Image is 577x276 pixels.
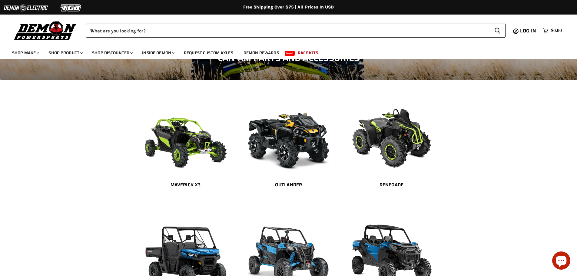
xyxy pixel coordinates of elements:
[86,24,506,38] form: Product
[551,28,562,34] span: $0.00
[140,182,231,188] h2: Maverick X3
[12,20,78,41] img: Demon Powersports
[540,26,565,35] a: $0.00
[285,51,295,56] span: New!
[8,44,560,59] ul: Main menu
[489,24,506,38] button: Search
[517,28,540,34] a: Log in
[346,98,437,174] img: Renegade
[140,178,231,192] a: Maverick X3
[346,178,437,192] a: Renegade
[550,251,572,271] inbox-online-store-chat: Shopify online store chat
[86,24,489,38] input: When autocomplete results are available use up and down arrows to review and enter to select
[243,182,334,188] h2: Outlander
[346,182,437,188] h2: Renegade
[46,5,531,10] div: Free Shipping Over $75 | All Prices In USD
[3,2,48,14] img: Demon Electric Logo 2
[48,2,94,14] img: TGB Logo 2
[293,47,323,59] a: Race Kits
[243,178,334,192] a: Outlander
[88,47,136,59] a: Shop Discounted
[140,98,231,174] img: Maverick X3
[9,53,568,63] h1: Can-Am Parts and Accessories
[44,47,86,59] a: Shop Product
[8,47,43,59] a: Shop Make
[179,47,238,59] a: Request Custom Axles
[138,47,178,59] a: Inside Demon
[239,47,284,59] a: Demon Rewards
[243,98,334,174] img: Outlander
[520,27,536,35] span: Log in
